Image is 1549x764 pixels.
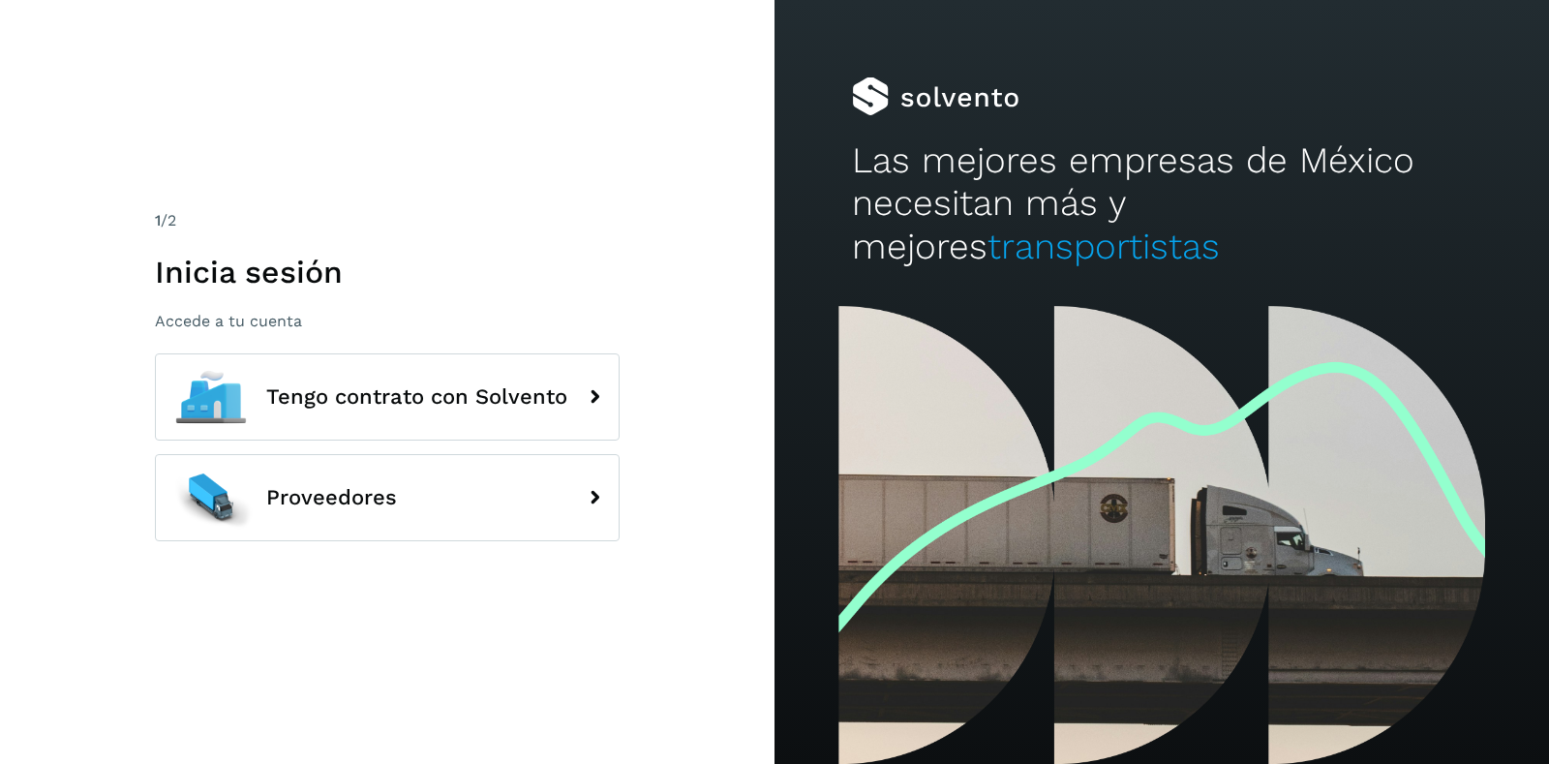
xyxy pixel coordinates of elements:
span: Tengo contrato con Solvento [266,385,567,409]
span: Proveedores [266,486,397,509]
div: /2 [155,209,620,232]
button: Tengo contrato con Solvento [155,353,620,441]
span: transportistas [987,226,1220,267]
h2: Las mejores empresas de México necesitan más y mejores [852,139,1472,268]
p: Accede a tu cuenta [155,312,620,330]
h1: Inicia sesión [155,254,620,290]
button: Proveedores [155,454,620,541]
span: 1 [155,211,161,229]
